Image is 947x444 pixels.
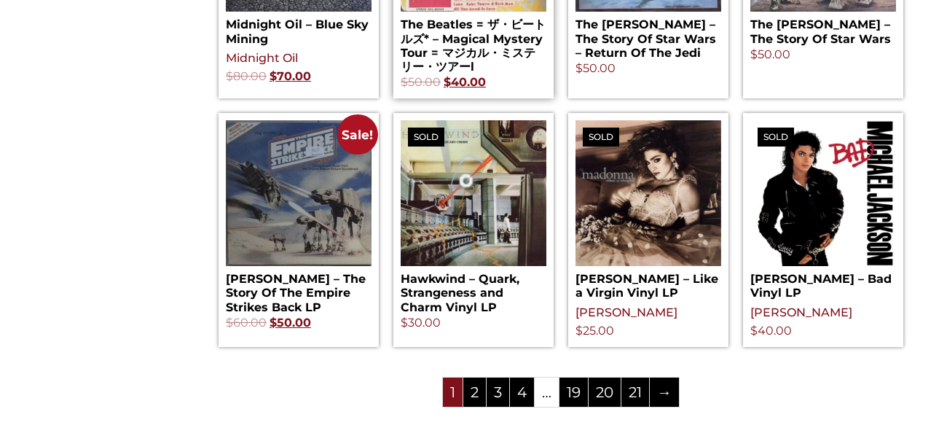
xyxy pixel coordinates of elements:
[401,75,408,89] span: $
[758,128,794,147] span: Sold
[583,128,619,147] span: Sold
[559,378,588,407] a: Page 19
[750,120,896,266] img: Michael Jackson Bad
[750,324,792,338] bdi: 40.00
[226,266,372,314] h2: [PERSON_NAME] – The Story Of The Empire Strikes Back LP
[270,69,311,83] bdi: 70.00
[270,69,277,83] span: $
[750,47,790,61] bdi: 50.00
[487,378,509,407] a: Page 3
[575,266,721,300] h2: [PERSON_NAME] – Like a Virgin Vinyl LP
[401,316,441,330] bdi: 30.00
[443,378,463,407] span: Page 1
[226,12,372,45] h2: Midnight Oil – Blue Sky Mining
[621,378,649,407] a: Page 21
[575,305,677,319] a: [PERSON_NAME]
[750,47,758,61] span: $
[408,128,444,147] span: Sold
[575,12,721,60] h2: The [PERSON_NAME] – The Story Of Star Wars – Return Of The Jedi
[226,69,233,83] span: $
[226,120,372,266] img: London Symphony Orchestra – The Story Of The Empire Strikes Back LP
[575,324,614,338] bdi: 25.00
[535,378,559,407] span: …
[575,324,583,338] span: $
[510,378,534,407] a: Page 4
[401,120,546,332] a: SoldHawkwind – Quark, Strangeness and Charm Vinyl LP $30.00
[575,120,721,300] a: Sold[PERSON_NAME] – Like a Virgin Vinyl LP
[750,266,896,300] h2: [PERSON_NAME] – Bad Vinyl LP
[575,61,616,75] bdi: 50.00
[444,75,486,89] bdi: 40.00
[463,378,486,407] a: Page 2
[575,120,721,266] img: Madonna
[750,12,896,45] h2: The [PERSON_NAME] – The Story Of Star Wars
[226,69,267,83] bdi: 80.00
[401,266,546,314] h2: Hawkwind – Quark, Strangeness and Charm Vinyl LP
[650,378,679,407] a: →
[401,120,546,266] img: Hawkwind – Quark, Strangeness and Charm Vinyl LP
[401,12,546,74] h2: The Beatles = ザ・ビートルズ* – Magical Mystery Tour = マジカル・ミステリー・ツアーl
[750,120,896,300] a: Sold[PERSON_NAME] – Bad Vinyl LP
[444,75,451,89] span: $
[226,120,372,332] a: Sale! [PERSON_NAME] – The Story Of The Empire Strikes Back LP
[750,305,852,319] a: [PERSON_NAME]
[219,376,903,414] nav: Product Pagination
[270,316,311,330] bdi: 50.00
[575,61,583,75] span: $
[337,114,377,155] span: Sale!
[401,75,441,89] bdi: 50.00
[226,316,233,330] span: $
[226,316,267,330] bdi: 60.00
[270,316,277,330] span: $
[401,316,408,330] span: $
[750,324,758,338] span: $
[226,51,298,65] a: Midnight Oil
[589,378,621,407] a: Page 20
